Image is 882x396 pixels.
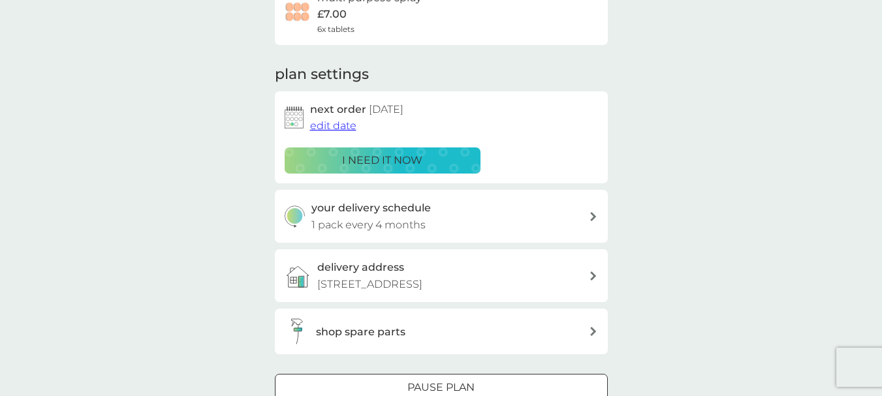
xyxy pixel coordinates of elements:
button: i need it now [285,147,480,174]
p: 1 pack every 4 months [311,217,426,234]
h3: delivery address [317,259,404,276]
h3: shop spare parts [316,324,405,341]
h2: plan settings [275,65,369,85]
span: [DATE] [369,103,403,115]
button: your delivery schedule1 pack every 4 months [275,190,608,243]
a: delivery address[STREET_ADDRESS] [275,249,608,302]
p: i need it now [342,152,422,169]
p: [STREET_ADDRESS] [317,276,422,293]
p: Pause plan [407,379,475,396]
button: edit date [310,117,356,134]
span: edit date [310,119,356,132]
span: 6x tablets [317,23,354,35]
h3: your delivery schedule [311,200,431,217]
button: shop spare parts [275,309,608,354]
p: £7.00 [317,6,347,23]
h2: next order [310,101,403,118]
